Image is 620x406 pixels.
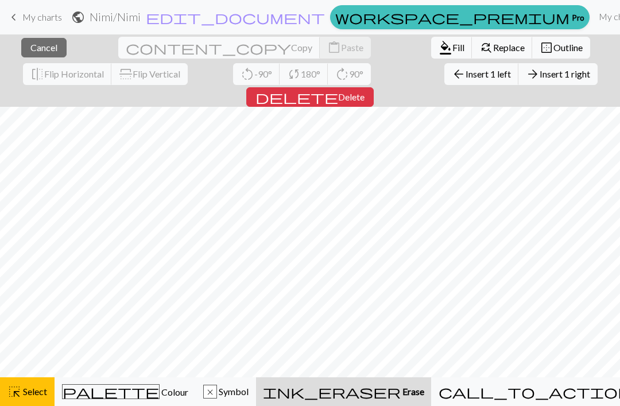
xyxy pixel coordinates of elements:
[21,386,47,397] span: Select
[71,9,85,25] span: public
[90,10,141,24] h2: Nimi / Nimi
[472,37,533,59] button: Replace
[63,384,159,400] span: palette
[330,5,590,29] a: Pro
[7,7,62,27] a: My charts
[241,66,254,82] span: rotate_left
[30,42,57,53] span: Cancel
[431,37,472,59] button: Fill
[30,66,44,82] span: flip
[44,68,104,79] span: Flip Horizontal
[452,66,466,82] span: arrow_back
[23,63,112,85] button: Flip Horizontal
[479,40,493,56] span: find_replace
[452,42,464,53] span: Fill
[7,9,21,25] span: keyboard_arrow_left
[111,63,188,85] button: Flip Vertical
[540,68,590,79] span: Insert 1 right
[256,377,431,406] button: Erase
[335,9,569,25] span: workspace_premium
[540,40,553,56] span: border_outer
[401,386,424,397] span: Erase
[518,63,598,85] button: Insert 1 right
[160,386,188,397] span: Colour
[532,37,590,59] button: Outline
[280,63,328,85] button: 180°
[255,89,338,105] span: delete
[21,38,67,57] button: Cancel
[444,63,519,85] button: Insert 1 left
[526,66,540,82] span: arrow_forward
[439,40,452,56] span: format_color_fill
[301,68,320,79] span: 180°
[349,68,363,79] span: 90°
[338,91,365,102] span: Delete
[254,68,272,79] span: -90°
[263,384,401,400] span: ink_eraser
[118,37,320,59] button: Copy
[55,377,196,406] button: Colour
[133,68,180,79] span: Flip Vertical
[196,377,256,406] button: x Symbol
[493,42,525,53] span: Replace
[291,42,312,53] span: Copy
[287,66,301,82] span: sync
[7,384,21,400] span: highlight_alt
[335,66,349,82] span: rotate_right
[146,9,325,25] span: edit_document
[217,386,249,397] span: Symbol
[126,40,291,56] span: content_copy
[22,11,62,22] span: My charts
[204,385,216,399] div: x
[118,67,134,81] span: flip
[553,42,583,53] span: Outline
[328,63,371,85] button: 90°
[233,63,280,85] button: -90°
[246,87,374,107] button: Delete
[466,68,511,79] span: Insert 1 left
